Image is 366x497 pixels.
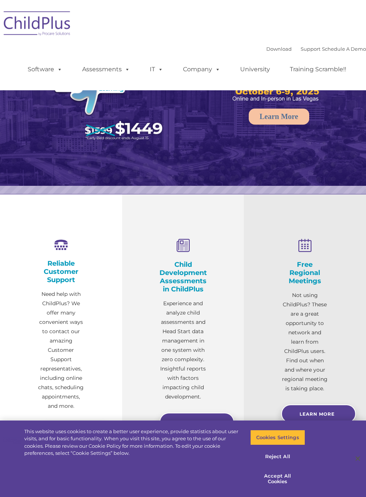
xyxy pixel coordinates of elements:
div: This website uses cookies to create a better user experience, provide statistics about user visit... [24,428,239,457]
h4: Child Development Assessments in ChildPlus [159,260,207,293]
a: Learn More [281,404,356,423]
a: Company [176,62,228,77]
button: Accept All Cookies [250,468,305,490]
a: University [233,62,277,77]
p: Experience and analyze child assessments and Head Start data management in one system with zero c... [159,299,207,401]
a: Learn More [249,109,309,125]
h4: Free Regional Meetings [281,260,329,285]
a: Support [301,46,320,52]
a: Schedule A Demo [322,46,366,52]
a: Training Scramble!! [282,62,354,77]
a: Assessments [75,62,137,77]
a: IT [142,62,171,77]
span: Learn More [300,411,335,417]
font: | [266,46,366,52]
h4: Reliable Customer Support [37,259,85,284]
p: Need help with ChildPlus? We offer many convenient ways to contact our amazing Customer Support r... [37,290,85,411]
p: Not using ChildPlus? These are a great opportunity to network and learn from ChildPlus users. Fin... [281,291,329,393]
a: Learn More [159,413,234,431]
button: Reject All [250,449,305,465]
button: Cookies Settings [250,430,305,446]
a: Software [20,62,70,77]
button: Close [350,450,366,467]
a: Download [266,46,292,52]
span: Learn More [178,419,213,425]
